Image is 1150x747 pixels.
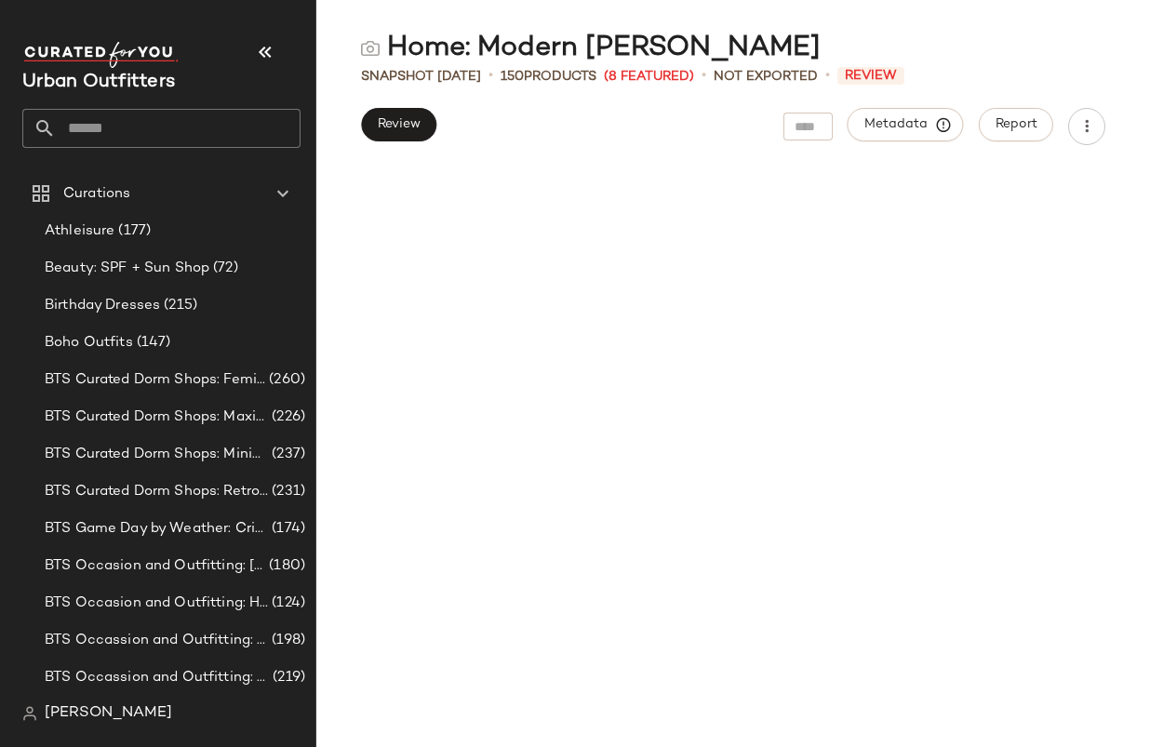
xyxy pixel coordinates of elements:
span: Athleisure [45,220,114,242]
span: Boho Outfits [45,332,133,353]
span: (226) [268,407,305,428]
span: • [488,65,493,87]
span: (124) [268,593,305,614]
span: (260) [265,369,305,391]
button: Review [361,108,436,141]
span: BTS Occasion and Outfitting: Homecoming Dresses [45,593,268,614]
span: (237) [268,444,305,465]
img: svg%3e [361,39,380,58]
span: Snapshot [DATE] [361,67,481,87]
span: (174) [268,518,305,540]
span: BTS Occassion and Outfitting: Campus Lounge [45,630,268,651]
span: Metadata [863,116,948,133]
span: • [825,65,830,87]
span: BTS Curated Dorm Shops: Maximalist [45,407,268,428]
span: Report [995,117,1037,132]
div: Home: Modern [PERSON_NAME] [361,30,821,67]
button: Metadata [848,108,964,141]
span: (72) [209,258,238,279]
span: (8 Featured) [604,67,694,87]
span: Curations [63,183,130,205]
img: cfy_white_logo.C9jOOHJF.svg [22,42,181,67]
img: svg%3e [22,706,37,721]
div: Products [501,67,596,87]
span: Review [837,67,904,85]
span: BTS Occasion and Outfitting: [PERSON_NAME] to Party [45,555,265,577]
span: [PERSON_NAME] [45,702,172,725]
span: (147) [133,332,171,353]
span: BTS Game Day by Weather: Crisp & Cozy [45,518,268,540]
span: BTS Curated Dorm Shops: Minimalist [45,444,268,465]
span: Beauty: SPF + Sun Shop [45,258,209,279]
span: • [702,65,706,87]
span: 150 [501,70,524,84]
span: (219) [269,667,305,688]
span: (198) [268,630,305,651]
button: Report [979,108,1053,141]
span: (215) [160,295,197,316]
span: (231) [268,481,305,502]
span: BTS Curated Dorm Shops: Feminine [45,369,265,391]
span: BTS Occassion and Outfitting: First Day Fits [45,667,269,688]
span: Birthday Dresses [45,295,160,316]
span: Current Company Name [22,73,175,92]
span: Not Exported [714,67,818,87]
span: Review [377,117,421,132]
span: (177) [114,220,151,242]
span: (180) [265,555,305,577]
span: BTS Curated Dorm Shops: Retro+ Boho [45,481,268,502]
